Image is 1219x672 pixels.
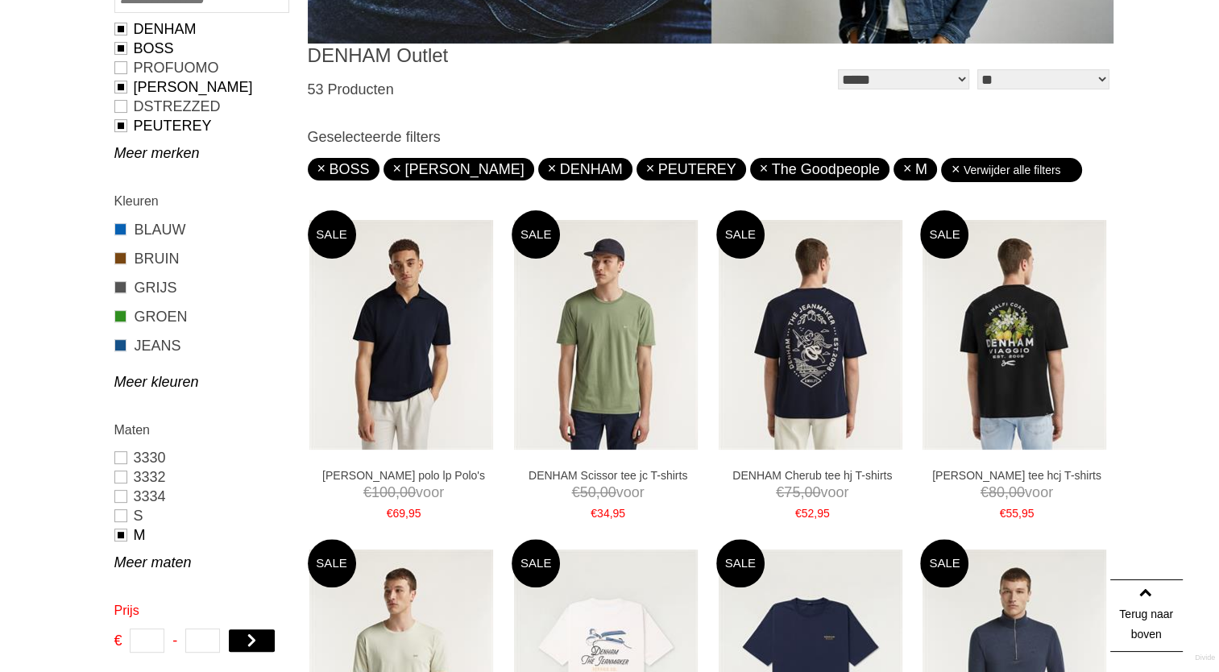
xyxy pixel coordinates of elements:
span: 95 [408,507,421,520]
h2: Maten [114,420,288,440]
span: 34 [597,507,610,520]
span: voor [928,483,1105,503]
a: [PERSON_NAME] tee hcj T-shirts [928,468,1105,483]
span: € [591,507,597,520]
a: M [903,161,927,177]
a: Divide [1195,648,1215,668]
span: voor [315,483,492,503]
span: 95 [612,507,625,520]
span: € [981,484,989,500]
span: , [800,484,804,500]
span: € [795,507,802,520]
span: € [114,628,122,653]
a: JEANS [114,335,288,356]
a: [PERSON_NAME] [393,161,525,177]
a: BLAUW [114,219,288,240]
h3: Geselecteerde filters [308,128,1113,146]
span: 53 Producten [308,81,394,97]
a: PROFUOMO [114,58,288,77]
a: DENHAM [548,161,623,177]
span: , [1005,484,1009,500]
a: DENHAM [114,19,288,39]
a: Dstrezzed [114,97,288,116]
a: 3330 [114,448,288,467]
a: M [114,525,288,545]
span: 55 [1005,507,1018,520]
span: 95 [1022,507,1034,520]
span: , [814,507,817,520]
span: 75 [784,484,800,500]
a: [PERSON_NAME] [114,77,288,97]
span: 00 [600,484,616,500]
img: DENHAM Amalfi tee hcj T-shirts [923,220,1106,450]
span: 95 [817,507,830,520]
span: € [776,484,784,500]
a: [PERSON_NAME] polo lp Polo's [315,468,492,483]
span: , [610,507,613,520]
span: 00 [400,484,416,500]
a: BOSS [317,161,370,177]
span: 00 [804,484,820,500]
a: Terug naar boven [1110,579,1183,652]
span: € [572,484,580,500]
a: BRUIN [114,248,288,269]
h2: Kleuren [114,191,288,211]
a: Meer kleuren [114,372,288,392]
h1: DENHAM Outlet [308,44,711,68]
span: voor [724,483,901,503]
a: Meer merken [114,143,288,163]
a: DENHAM Cherub tee hj T-shirts [724,468,901,483]
span: voor [520,483,697,503]
img: DENHAM Tony polo lp Polo's [309,220,493,450]
span: 80 [989,484,1005,500]
a: PEUTEREY [114,116,288,135]
span: , [596,484,600,500]
a: The Goodpeople [760,161,880,177]
span: 100 [371,484,396,500]
a: 3332 [114,467,288,487]
img: DENHAM Cherub tee hj T-shirts [719,220,902,450]
span: 00 [1009,484,1025,500]
a: GRIJS [114,277,288,298]
span: , [396,484,400,500]
a: BOSS [114,39,288,58]
span: € [1000,507,1006,520]
a: DENHAM Scissor tee jc T-shirts [520,468,697,483]
h2: Prijs [114,600,288,620]
a: PEUTEREY [646,161,736,177]
span: € [387,507,393,520]
a: 3334 [114,487,288,506]
span: , [405,507,408,520]
span: , [1018,507,1022,520]
img: DENHAM Scissor tee jc T-shirts [514,220,698,450]
a: Meer maten [114,553,288,572]
a: Verwijder alle filters [951,158,1073,182]
span: 69 [392,507,405,520]
span: 52 [802,507,815,520]
span: € [363,484,371,500]
a: S [114,506,288,525]
span: 50 [580,484,596,500]
a: GROEN [114,306,288,327]
span: - [172,628,177,653]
